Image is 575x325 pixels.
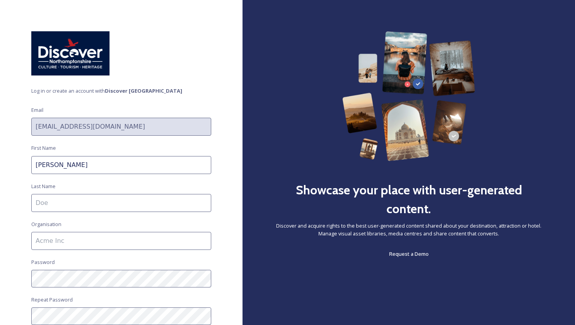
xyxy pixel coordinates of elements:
span: Last Name [31,183,56,190]
input: John [31,156,211,174]
input: Doe [31,194,211,212]
span: Password [31,259,55,266]
input: john.doe@snapsea.io [31,118,211,136]
img: Discover%20Northamptonshire.jpg [31,31,110,75]
span: Log in or create an account with [31,87,211,95]
span: First Name [31,144,56,152]
strong: Discover [GEOGRAPHIC_DATA] [105,87,182,94]
img: 63b42ca75bacad526042e722_Group%20154-p-800.png [342,31,475,161]
span: Organisation [31,221,61,228]
input: Acme Inc [31,232,211,250]
span: Email [31,106,43,114]
span: Request a Demo [389,250,429,257]
a: Request a Demo [389,249,429,259]
h2: Showcase your place with user-generated content. [274,181,544,218]
span: Repeat Password [31,296,73,303]
span: Discover and acquire rights to the best user-generated content shared about your destination, att... [274,222,544,237]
